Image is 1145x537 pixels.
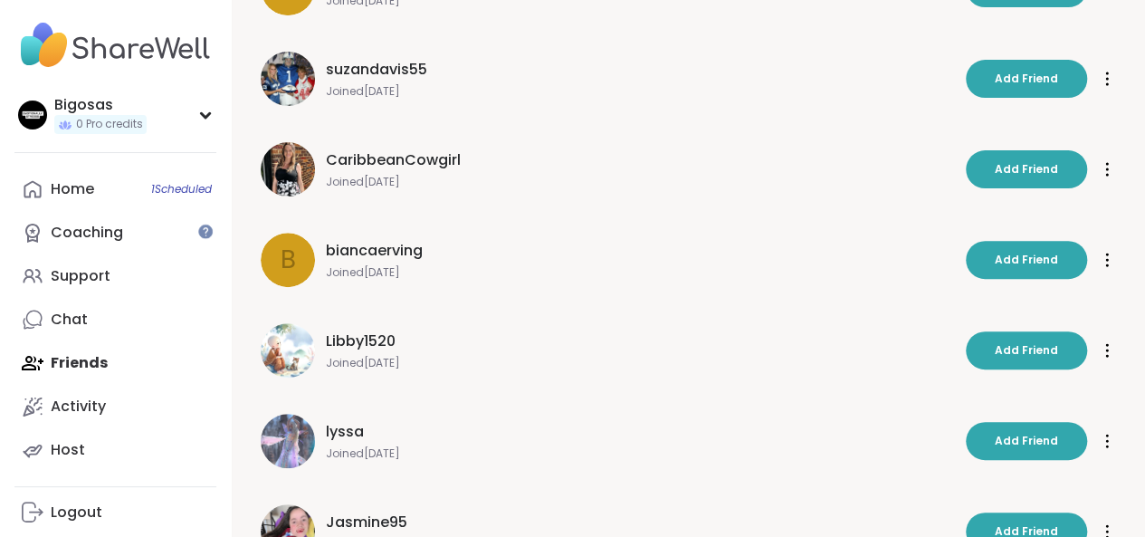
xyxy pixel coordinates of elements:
[326,84,955,99] span: Joined [DATE]
[966,422,1087,460] button: Add Friend
[326,59,427,81] span: suzandavis55
[326,175,955,189] span: Joined [DATE]
[326,421,364,443] span: lyssa
[261,414,315,468] img: lyssa
[76,117,143,132] span: 0 Pro credits
[995,433,1058,449] span: Add Friend
[14,168,216,211] a: Home1Scheduled
[995,252,1058,268] span: Add Friend
[14,428,216,472] a: Host
[151,182,212,197] span: 1 Scheduled
[51,440,85,460] div: Host
[326,265,955,280] span: Joined [DATE]
[14,298,216,341] a: Chat
[14,254,216,298] a: Support
[51,179,94,199] div: Home
[995,71,1058,87] span: Add Friend
[51,397,106,417] div: Activity
[966,150,1087,188] button: Add Friend
[995,161,1058,177] span: Add Friend
[326,446,955,461] span: Joined [DATE]
[281,241,296,279] span: b
[14,14,216,77] img: ShareWell Nav Logo
[966,60,1087,98] button: Add Friend
[966,241,1087,279] button: Add Friend
[261,323,315,378] img: Libby1520
[51,223,123,243] div: Coaching
[54,95,147,115] div: Bigosas
[198,225,213,239] iframe: Spotlight
[326,331,396,352] span: Libby1520
[326,512,407,533] span: Jasmine95
[18,101,47,129] img: Bigosas
[51,310,88,330] div: Chat
[966,331,1087,369] button: Add Friend
[14,385,216,428] a: Activity
[326,149,461,171] span: CaribbeanCowgirl
[326,356,955,370] span: Joined [DATE]
[51,503,102,523] div: Logout
[14,211,216,254] a: Coaching
[14,491,216,534] a: Logout
[261,142,315,197] img: CaribbeanCowgirl
[995,342,1058,359] span: Add Friend
[326,240,423,262] span: biancaerving
[51,266,110,286] div: Support
[261,52,315,106] img: suzandavis55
